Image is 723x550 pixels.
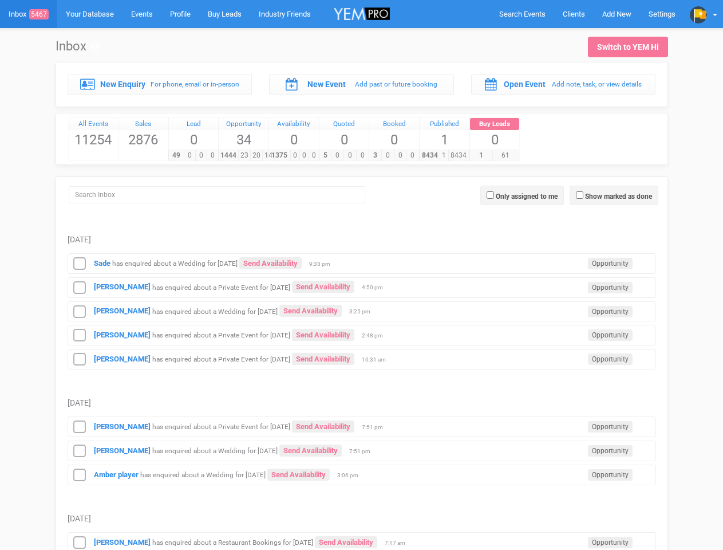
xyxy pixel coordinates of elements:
a: Sade [94,259,110,268]
span: 14 [262,150,275,161]
h5: [DATE] [68,235,656,244]
span: Opportunity [588,329,633,341]
a: Switch to YEM Hi [588,37,668,57]
div: Booked [369,118,419,131]
div: Lead [169,118,219,131]
small: Add note, task, or view details [552,80,642,88]
a: Quoted [319,118,369,131]
span: 0 [207,150,219,161]
a: [PERSON_NAME] [94,538,151,547]
span: 1375 [268,150,290,161]
span: 0 [184,150,196,161]
span: Opportunity [588,537,633,548]
a: Send Availability [279,305,342,317]
a: Send Availability [292,421,354,433]
a: Send Availability [267,469,330,481]
a: Open Event Add note, task, or view details [471,74,656,95]
strong: [PERSON_NAME] [94,355,151,363]
span: 0 [290,150,300,161]
a: [PERSON_NAME] [94,446,151,455]
span: 9:33 pm [309,260,338,268]
span: 3 [369,150,382,161]
span: 0 [331,150,344,161]
span: 8434 [448,150,469,161]
a: Send Availability [292,281,354,293]
span: 7:17 am [385,539,413,547]
span: 8434 [419,150,440,161]
small: has enquired about a Restaurant Bookings for [DATE] [152,539,313,547]
span: 10:31 am [362,356,390,364]
small: Add past or future booking [355,80,437,88]
small: has enquired about a Private Event for [DATE] [152,283,290,291]
label: Show marked as done [585,191,652,202]
span: 3:25 pm [349,308,378,316]
h5: [DATE] [68,514,656,523]
span: 2876 [118,130,168,150]
span: Opportunity [588,258,633,269]
a: Send Availability [315,536,377,548]
span: 3:06 pm [337,472,366,480]
div: Switch to YEM Hi [597,41,659,53]
span: 2:48 pm [362,332,390,340]
a: Send Availability [239,257,302,269]
a: Published [420,118,469,131]
label: New Enquiry [100,78,145,90]
span: 49 [168,150,184,161]
a: Availability [269,118,319,131]
a: Buy Leads [470,118,520,131]
span: Opportunity [588,353,633,365]
h1: Inbox [56,40,100,53]
a: [PERSON_NAME] [94,331,151,339]
label: Open Event [504,78,546,90]
a: [PERSON_NAME] [94,282,151,291]
small: has enquired about a Wedding for [DATE] [152,447,278,455]
a: Send Availability [292,329,354,341]
a: Sales [118,118,168,131]
span: 0 [299,150,309,161]
input: Search Inbox [69,186,365,203]
span: 0 [195,150,207,161]
small: For phone, email or in-person [151,80,239,88]
span: 0 [319,130,369,150]
span: 1 [420,130,469,150]
small: has enquired about a Wedding for [DATE] [152,307,278,315]
a: Opportunity [219,118,268,131]
span: 20 [250,150,263,161]
span: Opportunity [588,469,633,481]
span: 0 [309,150,318,161]
span: 23 [238,150,251,161]
span: 7:51 pm [362,423,390,431]
span: Opportunity [588,445,633,457]
span: Search Events [499,10,546,18]
span: 0 [381,150,394,161]
a: All Events [69,118,118,131]
span: 0 [406,150,419,161]
span: 0 [394,150,407,161]
a: Send Availability [279,445,342,457]
span: Add New [602,10,631,18]
a: Send Availability [292,353,354,365]
span: 4:50 pm [362,284,390,292]
img: profile.png [690,6,707,23]
span: Opportunity [588,282,633,293]
span: 0 [369,130,419,150]
span: 0 [356,150,369,161]
small: has enquired about a Wedding for [DATE] [112,260,238,268]
label: Only assigned to me [496,191,558,202]
span: 1444 [218,150,239,161]
label: New Event [307,78,346,90]
span: 5 [319,150,332,161]
span: Clients [563,10,585,18]
span: 34 [219,130,268,150]
strong: [PERSON_NAME] [94,307,151,315]
span: 0 [343,150,357,161]
span: 0 [470,130,520,150]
